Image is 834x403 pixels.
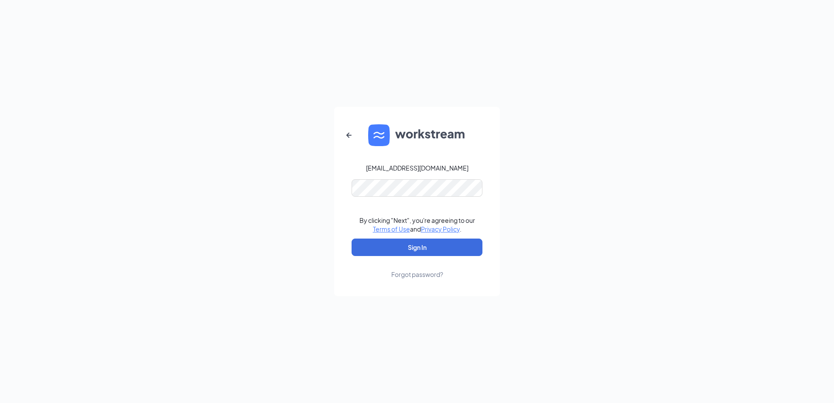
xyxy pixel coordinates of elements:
[368,124,466,146] img: WS logo and Workstream text
[359,216,475,233] div: By clicking "Next", you're agreeing to our and .
[366,164,468,172] div: [EMAIL_ADDRESS][DOMAIN_NAME]
[352,239,482,256] button: Sign In
[373,225,410,233] a: Terms of Use
[338,125,359,146] button: ArrowLeftNew
[344,130,354,140] svg: ArrowLeftNew
[391,256,443,279] a: Forgot password?
[391,270,443,279] div: Forgot password?
[421,225,460,233] a: Privacy Policy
